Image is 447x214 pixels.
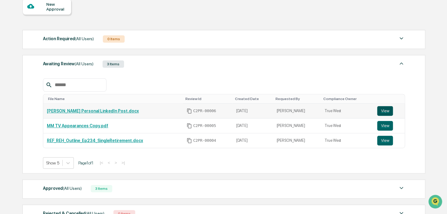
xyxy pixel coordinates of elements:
div: Toggle SortBy [235,97,271,101]
div: 🗄️ [44,77,49,82]
div: Toggle SortBy [378,97,402,101]
button: View [377,136,393,145]
div: Awaiting Review [43,60,93,68]
td: [PERSON_NAME] [273,118,321,133]
div: New Approval [46,2,67,11]
div: Toggle SortBy [48,97,181,101]
td: True West [321,104,374,118]
a: REF_REH_Outline_Ep234_SingleRetirement.docx [47,138,143,143]
a: 🔎Data Lookup [4,85,41,96]
img: caret [398,60,405,67]
p: How can we help? [6,13,110,22]
div: 3 Items [103,60,124,68]
a: View [377,136,401,145]
span: Page 1 of 1 [78,160,93,165]
span: (All Users) [63,186,82,191]
span: (All Users) [75,36,94,41]
div: Toggle SortBy [185,97,230,101]
div: Toggle SortBy [275,97,318,101]
span: (All Users) [75,61,93,66]
div: Start new chat [21,46,99,52]
td: [DATE] [233,133,273,148]
div: 🔎 [6,88,11,93]
button: View [377,106,393,116]
span: Copy Id [187,123,192,128]
span: Copy Id [187,108,192,114]
a: View [377,106,401,116]
td: [DATE] [233,118,273,133]
img: 1746055101610-c473b297-6a78-478c-a979-82029cc54cd1 [6,46,17,57]
button: > [113,160,119,165]
img: caret [398,184,405,192]
span: Preclearance [12,76,39,82]
div: 0 Items [103,35,125,43]
td: [PERSON_NAME] [273,133,321,148]
div: Action Required [43,35,94,43]
button: >| [120,160,127,165]
img: caret [398,35,405,42]
span: Data Lookup [12,88,38,94]
a: [PERSON_NAME] Personal LinkedIn Post.docx [47,109,139,113]
button: < [106,160,112,165]
div: We're available if you need us! [21,52,77,57]
td: True West [321,118,374,133]
td: True West [321,133,374,148]
td: [PERSON_NAME] [273,104,321,118]
a: 🖐️Preclearance [4,74,41,85]
button: Start new chat [103,48,110,55]
div: 🖐️ [6,77,11,82]
a: 🗄️Attestations [41,74,77,85]
button: View [377,121,393,131]
div: 3 Items [91,185,112,192]
a: Powered byPylon [43,102,73,107]
span: Attestations [50,76,75,82]
a: MM TV Appearances Copy.pdf [47,123,108,128]
div: Approved [43,184,82,192]
span: C2PR-00006 [193,109,216,113]
a: View [377,121,401,131]
td: [DATE] [233,104,273,118]
iframe: Open customer support [428,194,444,210]
div: Toggle SortBy [323,97,371,101]
button: |< [98,160,105,165]
span: C2PR-00004 [193,138,216,143]
span: Pylon [60,102,73,107]
span: Copy Id [187,138,192,143]
span: C2PR-00005 [193,123,216,128]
